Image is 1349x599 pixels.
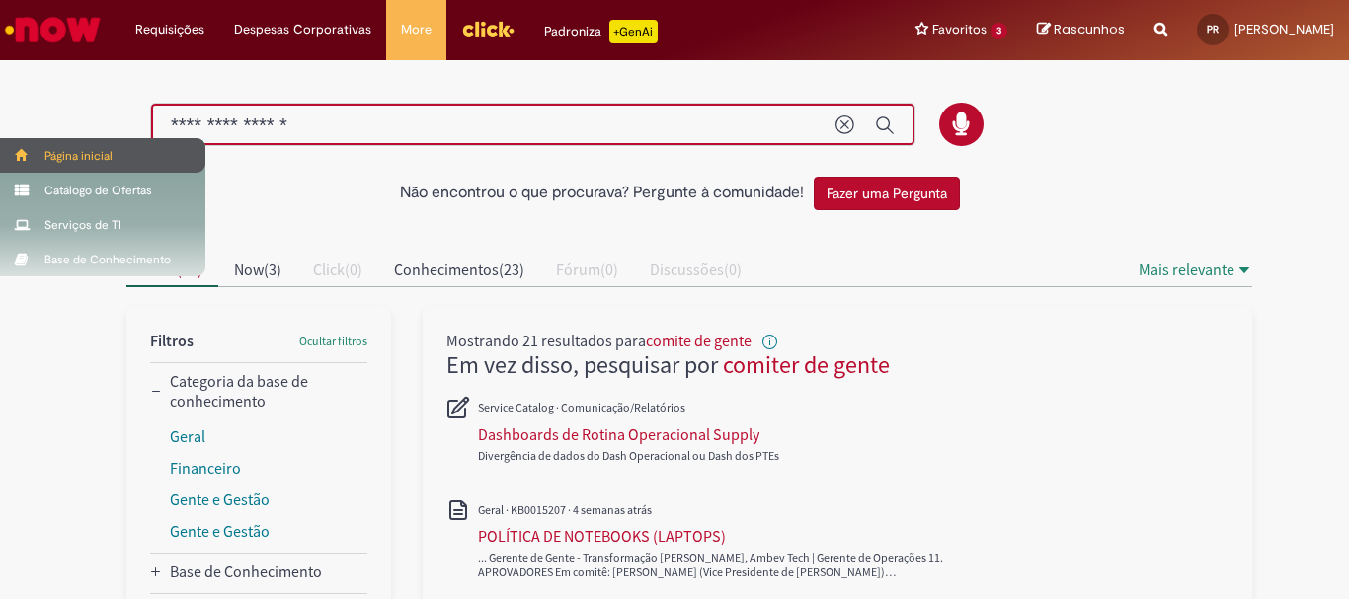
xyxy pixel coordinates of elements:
span: 3 [991,23,1007,39]
span: PR [1207,23,1219,36]
img: ServiceNow [2,10,104,49]
span: Requisições [135,20,204,39]
span: [PERSON_NAME] [1234,21,1334,37]
a: Rascunhos [1037,21,1125,39]
h2: Não encontrou o que procurava? Pergunte à comunidade! [400,185,804,202]
button: Fazer uma Pergunta [814,177,960,210]
span: Favoritos [932,20,987,39]
span: More [401,20,432,39]
img: click_logo_yellow_360x200.png [461,14,515,43]
span: Rascunhos [1054,20,1125,38]
span: Despesas Corporativas [234,20,371,39]
div: Padroniza [544,20,658,43]
p: +GenAi [609,20,658,43]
